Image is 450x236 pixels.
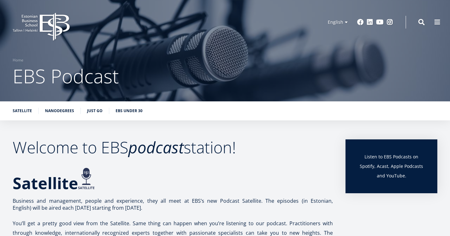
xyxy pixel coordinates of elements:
a: Home [13,57,23,63]
p: Listen to EBS Podcasts on Spotify, Acast, Apple Podcasts and YouTube. [358,152,425,181]
a: EBS Under 30 [116,108,143,114]
a: Nanodegrees [45,108,74,114]
a: Facebook [357,19,364,25]
span: EBS Podcast [13,63,119,89]
a: Linkedin [367,19,373,25]
p: Business and management, people and experience, they all meet at EBS’s new Podcast Satellite. The... [13,197,333,211]
em: podcast [128,137,184,158]
a: Instagram [387,19,393,25]
a: Just go [87,108,103,114]
strong: Satellite [13,172,78,194]
a: Youtube [376,19,383,25]
a: Satellite [13,108,32,114]
h2: Welcome to EBS station! [13,139,333,155]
